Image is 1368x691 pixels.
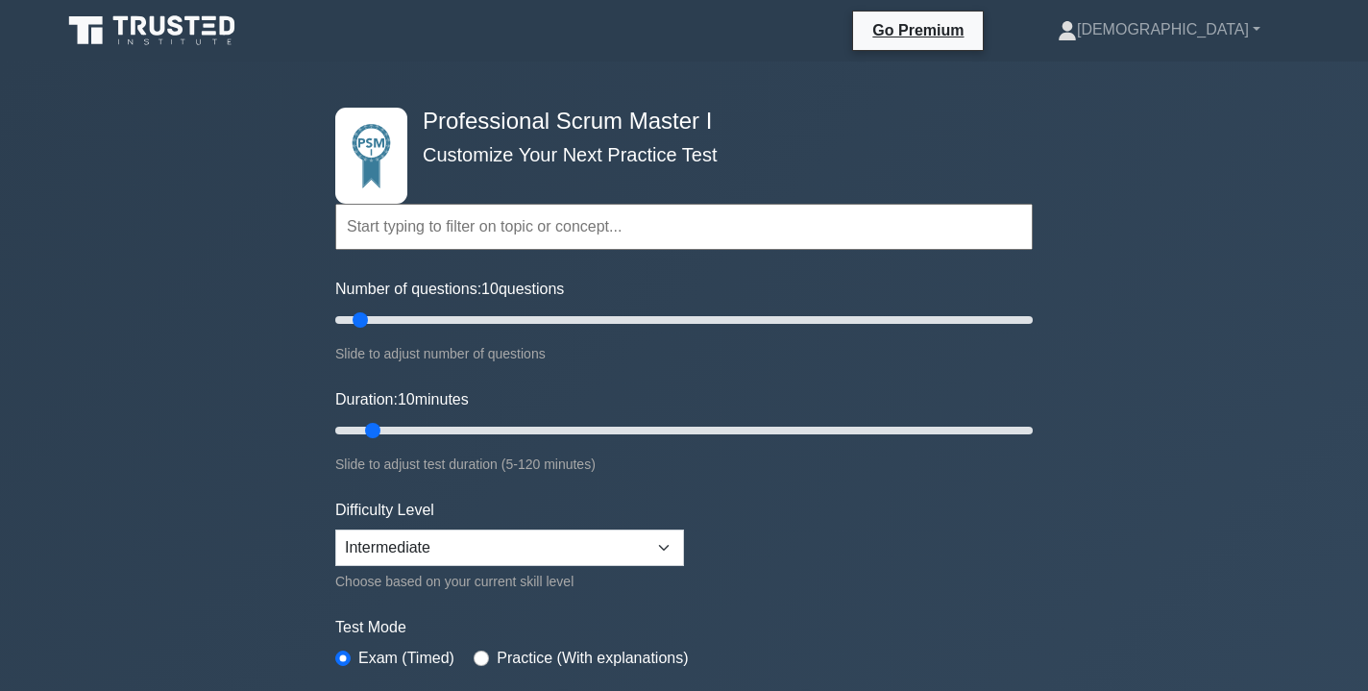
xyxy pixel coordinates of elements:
[861,18,975,42] a: Go Premium
[335,278,564,301] label: Number of questions: questions
[335,204,1033,250] input: Start typing to filter on topic or concept...
[335,453,1033,476] div: Slide to adjust test duration (5-120 minutes)
[358,647,454,670] label: Exam (Timed)
[335,616,1033,639] label: Test Mode
[398,391,415,407] span: 10
[415,108,939,136] h4: Professional Scrum Master I
[335,570,684,593] div: Choose based on your current skill level
[335,342,1033,365] div: Slide to adjust number of questions
[1012,11,1307,49] a: [DEMOGRAPHIC_DATA]
[497,647,688,670] label: Practice (With explanations)
[481,281,499,297] span: 10
[335,388,469,411] label: Duration: minutes
[335,499,434,522] label: Difficulty Level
